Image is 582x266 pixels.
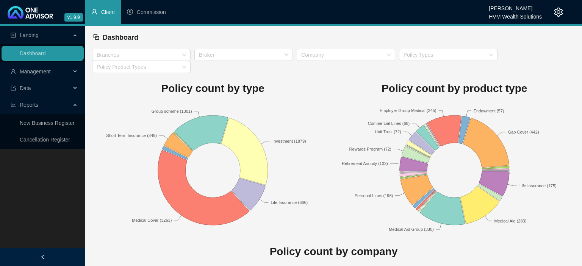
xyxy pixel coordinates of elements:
[91,9,97,15] span: user
[272,138,306,143] text: Investment (1879)
[474,108,504,113] text: Endowment (57)
[489,10,542,19] div: HVM Wealth Solutions
[106,133,157,137] text: Short Term Insurance (348)
[368,121,410,125] text: Commercial Lines (68)
[11,33,16,38] span: profile
[11,69,16,74] span: user
[132,218,172,222] text: Medical Cover (3263)
[11,102,16,107] span: line-chart
[349,146,391,151] text: Rewards Program (72)
[40,254,45,260] span: left
[342,161,388,165] text: Retirement Annuity (102)
[64,13,83,22] span: v1.9.9
[354,193,393,198] text: Personal Lines (196)
[375,129,401,134] text: Unit Trust (72)
[103,34,138,41] span: Dashboard
[334,80,576,97] h1: Policy count by product type
[92,80,334,97] h1: Policy count by type
[8,6,53,19] img: 2df55531c6924b55f21c4cf5d4484680-logo-light.svg
[20,32,39,38] span: Landing
[20,102,38,108] span: Reports
[389,227,434,232] text: Medical Aid Group (330)
[93,34,100,40] span: block
[271,200,308,205] text: Life Insurance (666)
[11,86,16,91] span: import
[137,9,166,15] span: Commission
[20,120,75,126] a: New Business Register
[494,219,526,223] text: Medical Aid (283)
[92,243,575,260] h1: Policy count by company
[152,109,192,113] text: Group scheme (1301)
[20,68,51,75] span: Management
[508,129,539,134] text: Gap Cover (442)
[127,9,133,15] span: dollar
[489,2,542,10] div: [PERSON_NAME]
[20,137,70,143] a: Cancellation Register
[554,8,563,17] span: setting
[101,9,115,15] span: Client
[20,50,46,56] a: Dashboard
[20,85,31,91] span: Data
[379,108,436,113] text: Employer Group Medical (245)
[519,184,557,188] text: Life Insurance (175)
